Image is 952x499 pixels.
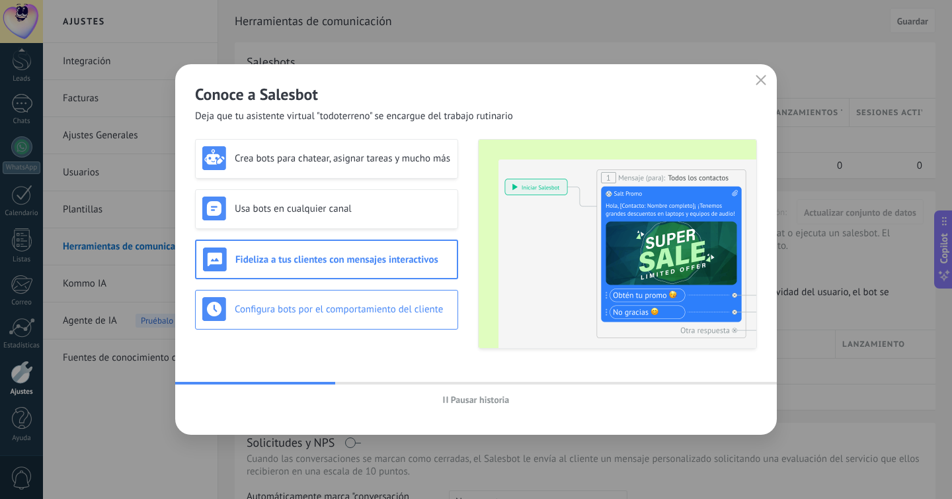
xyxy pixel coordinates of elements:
[195,110,513,123] span: Deja que tu asistente virtual "todoterreno" se encargue del trabajo rutinario
[437,390,516,410] button: Pausar historia
[195,84,757,105] h2: Conoce a Salesbot
[451,395,510,404] span: Pausar historia
[235,253,450,266] h3: Fideliza a tus clientes con mensajes interactivos
[235,203,451,215] h3: Usa bots en cualquier canal
[235,152,451,165] h3: Crea bots para chatear, asignar tareas y mucho más
[235,303,451,316] h3: Configura bots por el comportamiento del cliente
